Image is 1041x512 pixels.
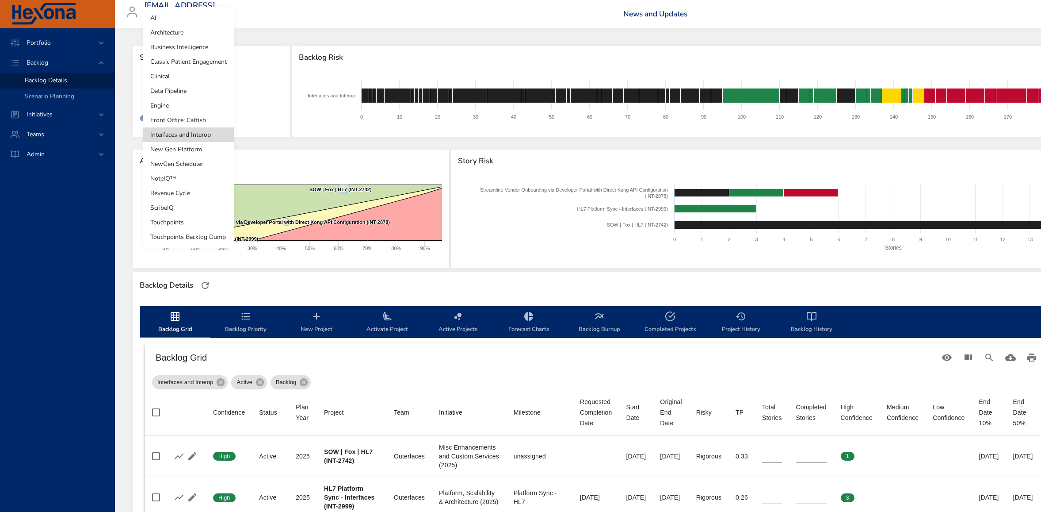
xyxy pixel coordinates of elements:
[143,40,234,54] li: Business Intelligence
[143,127,234,142] li: Interfaces and Interop
[143,98,234,113] li: Engine
[143,230,234,244] li: Touchpoints Backlog Dump
[143,200,234,215] li: ScribeIQ
[143,54,234,69] li: Classic Patient Engagement
[143,142,234,157] li: New Gen Platform
[143,25,234,40] li: Architecture
[143,171,234,186] li: NoteIQ™
[143,215,234,230] li: Touchpoints
[143,157,234,171] li: NewGen Scheduler
[143,186,234,200] li: Revenue Cycle
[143,113,234,127] li: Front Office: Catfish
[143,84,234,98] li: Data Pipeline
[143,69,234,84] li: Clinical
[143,11,234,25] li: AI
